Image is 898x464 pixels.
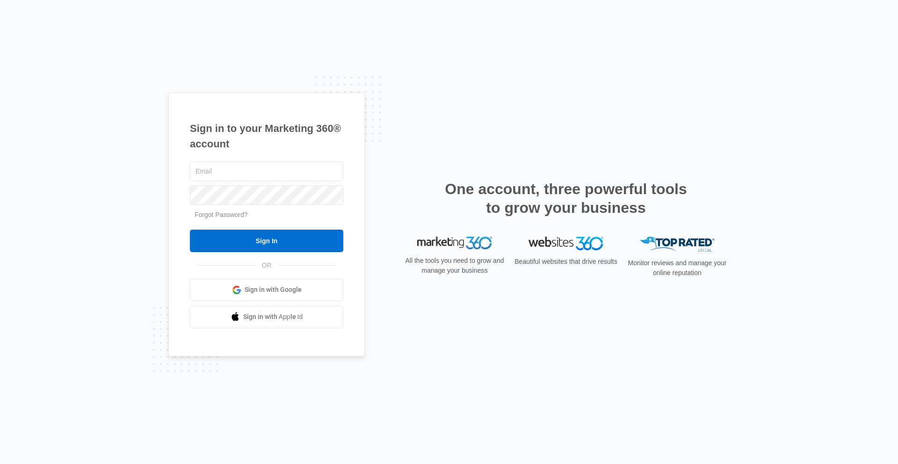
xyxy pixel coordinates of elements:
[402,256,507,275] p: All the tools you need to grow and manage your business
[514,257,618,267] p: Beautiful websites that drive results
[243,312,303,322] span: Sign in with Apple Id
[255,261,278,270] span: OR
[190,121,343,152] h1: Sign in to your Marketing 360® account
[190,279,343,301] a: Sign in with Google
[190,230,343,252] input: Sign In
[195,211,248,218] a: Forgot Password?
[442,180,690,217] h2: One account, three powerful tools to grow your business
[245,285,302,295] span: Sign in with Google
[417,237,492,250] img: Marketing 360
[625,258,730,278] p: Monitor reviews and manage your online reputation
[190,306,343,328] a: Sign in with Apple Id
[640,237,715,252] img: Top Rated Local
[529,237,603,250] img: Websites 360
[190,161,343,181] input: Email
